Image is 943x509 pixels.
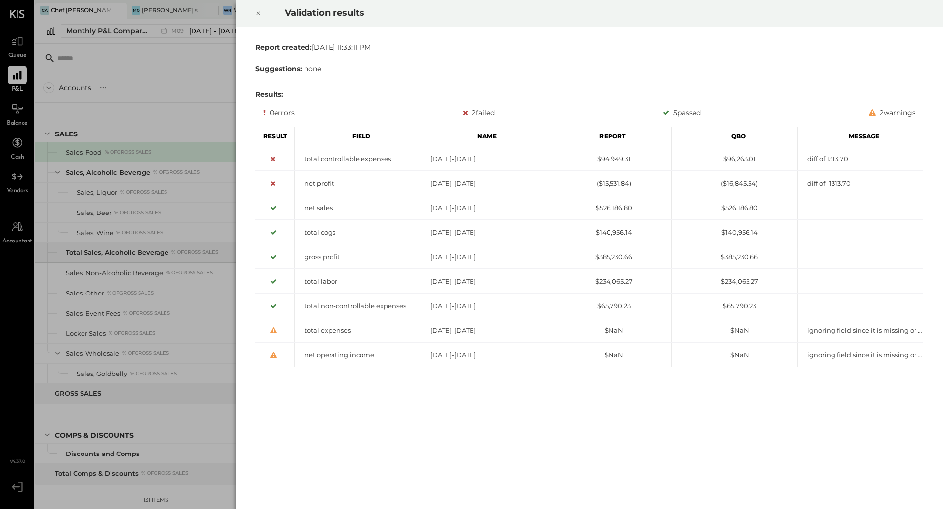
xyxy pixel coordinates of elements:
div: 5 passed [663,107,701,119]
div: gross profit [295,252,420,262]
div: ignoring field since it is missing or hidden from report [798,350,923,360]
div: net operating income [295,350,420,360]
div: [DATE]-[DATE] [420,228,546,237]
div: $NaN [672,326,797,335]
div: total controllable expenses [295,154,420,163]
div: Message [798,127,923,146]
b: Suggestions: [255,64,302,73]
div: $65,790.23 [546,301,671,311]
b: Results: [255,90,283,99]
div: Result [255,127,295,146]
div: total labor [295,277,420,286]
div: $NaN [546,326,671,335]
div: $NaN [672,350,797,360]
div: [DATE]-[DATE] [420,326,546,335]
div: $234,065.27 [672,277,797,286]
div: [DATE]-[DATE] [420,154,546,163]
div: net profit [295,179,420,188]
span: none [304,64,321,73]
div: diff of -1313.70 [798,179,923,188]
div: $NaN [546,350,671,360]
div: total non-controllable expenses [295,301,420,311]
div: $96,263.01 [672,154,797,163]
h2: Validation results [285,0,811,25]
div: ignoring field since it is missing or hidden from report [798,326,923,335]
div: ($15,531.84) [546,179,671,188]
div: net sales [295,203,420,213]
div: $526,186.80 [672,203,797,213]
div: [DATE]-[DATE] [420,350,546,360]
div: total cogs [295,228,420,237]
div: [DATE]-[DATE] [420,203,546,213]
div: $385,230.66 [672,252,797,262]
div: Field [295,127,420,146]
div: $526,186.80 [546,203,671,213]
div: 0 errors [263,107,295,119]
div: ($16,845.54) [672,179,797,188]
div: $234,065.27 [546,277,671,286]
div: 2 failed [463,107,495,119]
div: [DATE]-[DATE] [420,252,546,262]
div: $385,230.66 [546,252,671,262]
div: $140,956.14 [546,228,671,237]
b: Report created: [255,43,312,52]
div: diff of 1313.70 [798,154,923,163]
div: [DATE] 11:33:11 PM [255,42,923,52]
div: Qbo [672,127,798,146]
div: $94,949.31 [546,154,671,163]
div: [DATE]-[DATE] [420,179,546,188]
div: $65,790.23 [672,301,797,311]
div: [DATE]-[DATE] [420,277,546,286]
div: Report [546,127,672,146]
div: $140,956.14 [672,228,797,237]
div: Name [420,127,546,146]
div: 2 warnings [869,107,915,119]
div: total expenses [295,326,420,335]
div: [DATE]-[DATE] [420,301,546,311]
